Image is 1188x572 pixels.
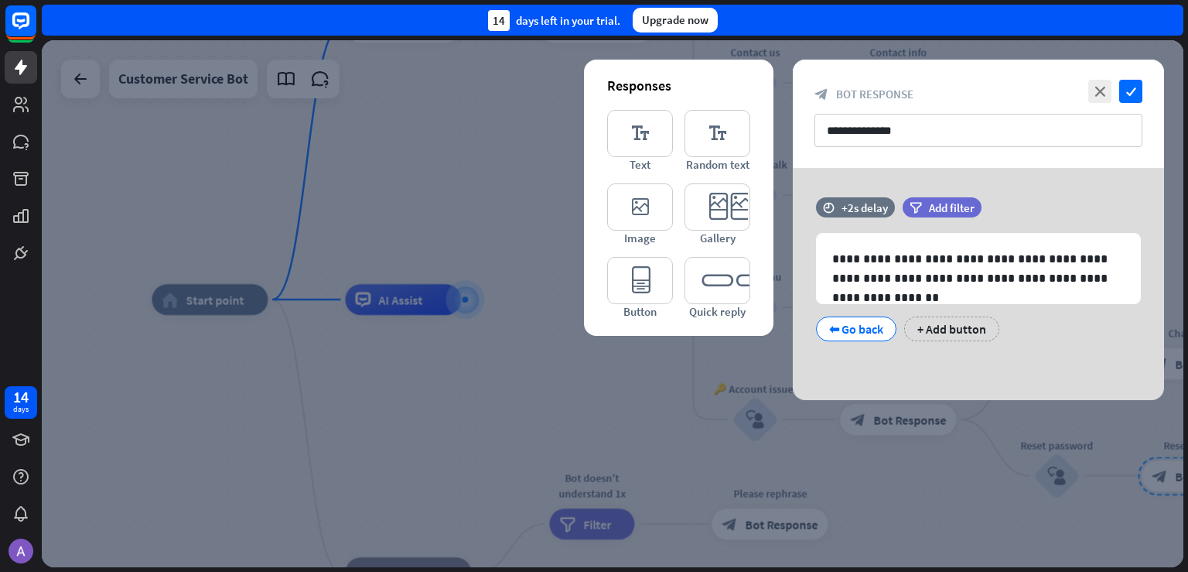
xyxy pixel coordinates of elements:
span: Add filter [929,200,975,215]
div: days [13,404,29,415]
i: check [1119,80,1142,103]
i: time [823,202,835,213]
div: Upgrade now [633,8,718,33]
a: 14 days [5,386,37,419]
div: days left in your trial. [488,10,620,31]
div: 14 [13,390,29,404]
i: close [1088,80,1111,103]
div: + Add button [904,317,999,341]
i: block_bot_response [814,87,828,101]
div: ⬅ Go back [829,317,883,341]
i: filter [910,202,922,214]
div: +2s delay [841,200,888,215]
button: Open LiveChat chat widget [12,6,59,53]
div: 14 [488,10,510,31]
span: Bot Response [836,87,913,101]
